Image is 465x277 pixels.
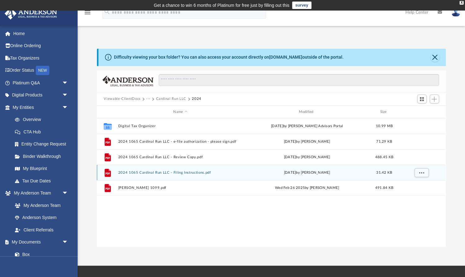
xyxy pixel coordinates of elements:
[376,171,392,174] span: 31.42 KB
[9,248,71,261] a: Box
[159,74,439,86] input: Search files and folders
[192,96,201,102] button: 2024
[156,96,186,102] button: Cardinal Run LLC
[4,64,78,77] a: Order StatusNEW
[459,1,463,5] div: close
[118,124,242,128] button: Digital Tax Organizer
[118,109,242,115] div: Name
[84,9,91,16] i: menu
[9,224,74,236] a: Client Referrals
[104,8,111,15] i: search
[245,154,369,160] div: [DATE] by [PERSON_NAME]
[62,236,74,249] span: arrow_drop_down
[154,2,289,9] div: Get a chance to win 6 months of Platinum for free just by filling out this
[400,109,443,115] div: id
[9,150,78,163] a: Binder Walkthrough
[414,168,429,177] button: More options
[4,40,78,52] a: Online Ordering
[118,171,242,175] button: 2024 1065 Cardinal Run LLC - Filing Instructions.pdf
[114,54,343,60] div: Difficulty viewing your box folder? You can also access your account directly on outside of the p...
[4,187,74,199] a: My Anderson Teamarrow_drop_down
[97,118,445,247] div: grid
[9,126,78,138] a: CTA Hub
[245,123,369,129] div: [DATE] by [PERSON_NAME] Advisors Portal
[451,8,460,17] img: User Pic
[269,55,302,60] a: [DOMAIN_NAME]
[9,138,78,150] a: Entity Change Request
[146,96,150,102] button: ···
[417,95,427,103] button: Switch to Grid View
[62,89,74,102] span: arrow_drop_down
[375,155,393,159] span: 488.45 KB
[9,175,78,187] a: Tax Due Dates
[9,163,74,175] a: My Blueprint
[118,140,242,144] button: 2024 1065 Cardinal Run LLC - e-file authorization - please sign.pdf
[431,53,439,62] button: Close
[118,155,242,159] button: 2024 1065 Cardinal Run LLC - Review Copy.pdf
[62,187,74,200] span: arrow_drop_down
[4,101,78,114] a: My Entitiesarrow_drop_down
[100,109,115,115] div: id
[372,109,397,115] div: Size
[62,101,74,114] span: arrow_drop_down
[376,124,393,128] span: 10.99 MB
[245,139,369,145] div: [DATE] by [PERSON_NAME]
[3,7,59,20] img: Anderson Advisors Platinum Portal
[245,170,369,176] div: [DATE] by [PERSON_NAME]
[245,185,369,191] div: Wed Feb 26 2025 by [PERSON_NAME]
[9,114,78,126] a: Overview
[4,27,78,40] a: Home
[4,89,78,101] a: Digital Productsarrow_drop_down
[36,66,49,75] div: NEW
[118,186,242,190] button: [PERSON_NAME] 1099.pdf
[376,140,392,143] span: 71.29 KB
[430,95,439,103] button: Add
[4,236,74,248] a: My Documentsarrow_drop_down
[292,2,311,9] a: survey
[9,199,71,212] a: My Anderson Team
[245,109,369,115] div: Modified
[84,12,91,16] a: menu
[4,77,78,89] a: Platinum Q&Aarrow_drop_down
[375,186,393,190] span: 491.84 KB
[104,96,140,102] button: Viewable-ClientDocs
[4,52,78,64] a: Tax Organizers
[9,212,74,224] a: Anderson System
[62,77,74,89] span: arrow_drop_down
